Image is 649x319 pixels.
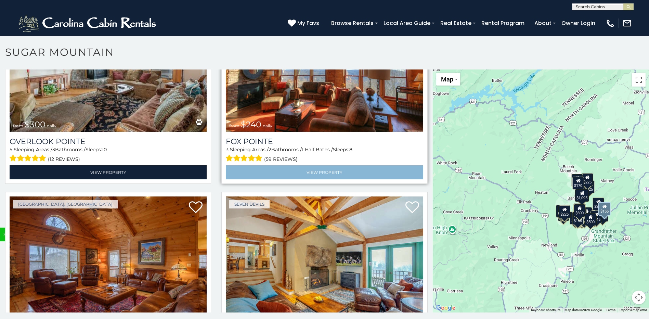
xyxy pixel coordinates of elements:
[264,155,298,164] span: (59 reviews)
[229,200,270,208] a: Seven Devils
[229,123,239,128] span: from
[241,119,261,129] span: $240
[437,17,475,29] a: Real Estate
[17,13,159,34] img: White-1-2.png
[581,207,592,220] div: $200
[434,304,457,312] img: Google
[606,18,615,28] img: phone-regular-white.png
[564,308,602,312] span: Map data ©2025 Google
[10,137,207,146] a: Overlook Pointe
[598,202,611,216] div: $155
[632,73,646,87] button: Toggle fullscreen view
[269,146,271,153] span: 2
[263,123,272,128] span: daily
[226,165,423,179] a: View Property
[620,308,647,312] a: Report a map error
[226,137,423,146] a: Fox Pointe
[573,211,585,224] div: $175
[622,18,632,28] img: mail-regular-white.png
[13,200,118,208] a: [GEOGRAPHIC_DATA], [GEOGRAPHIC_DATA]
[25,119,46,129] span: $300
[436,73,460,86] button: Change map style
[583,180,595,193] div: $125
[593,197,604,210] div: $250
[13,123,23,128] span: from
[585,213,596,226] div: $500
[288,19,321,28] a: My Favs
[574,204,585,217] div: $300
[380,17,434,29] a: Local Area Guide
[328,17,377,29] a: Browse Rentals
[48,155,80,164] span: (12 reviews)
[531,308,560,312] button: Keyboard shortcuts
[302,146,333,153] span: 1 Half Baths /
[572,177,584,190] div: $170
[434,304,457,312] a: Open this area in Google Maps (opens a new window)
[10,146,12,153] span: 5
[52,146,55,153] span: 3
[632,291,646,304] button: Map camera controls
[558,17,599,29] a: Owner Login
[405,201,419,215] a: Add to favorites
[573,203,585,216] div: $190
[478,17,528,29] a: Rental Program
[226,146,229,153] span: 3
[606,308,615,312] a: Terms (opens in new tab)
[189,201,203,215] a: Add to favorites
[582,173,593,186] div: $225
[226,146,423,164] div: Sleeping Areas / Bathrooms / Sleeps:
[102,146,107,153] span: 10
[590,210,602,224] div: $345
[47,123,56,128] span: daily
[572,212,584,225] div: $155
[441,76,453,83] span: Map
[531,17,555,29] a: About
[297,19,319,27] span: My Favs
[10,146,207,164] div: Sleeping Areas / Bathrooms / Sleeps:
[556,205,568,218] div: $240
[571,174,583,187] div: $240
[10,165,207,179] a: View Property
[575,189,589,202] div: $1,095
[559,205,570,218] div: $225
[349,146,352,153] span: 8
